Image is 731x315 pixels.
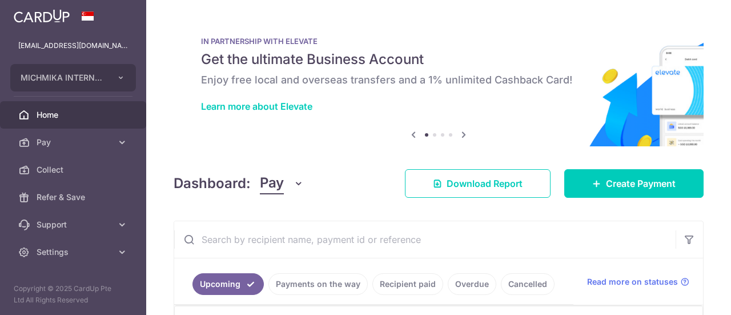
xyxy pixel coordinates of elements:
input: Search by recipient name, payment id or reference [174,221,676,258]
span: MICHMIKA INTERNATIONAL PTE. LTD. [21,72,105,83]
img: Renovation banner [174,18,704,146]
span: Pay [260,173,284,194]
h5: Get the ultimate Business Account [201,50,676,69]
button: MICHMIKA INTERNATIONAL PTE. LTD. [10,64,136,91]
h6: Enjoy free local and overseas transfers and a 1% unlimited Cashback Card! [201,73,676,87]
span: Read more on statuses [587,276,678,288]
span: Settings [37,246,112,258]
a: Create Payment [564,169,704,198]
p: [EMAIL_ADDRESS][DOMAIN_NAME] [18,40,128,51]
a: Payments on the way [268,273,368,295]
a: Learn more about Elevate [201,101,312,112]
a: Recipient paid [372,273,443,295]
span: Create Payment [606,177,676,190]
span: Refer & Save [37,192,112,203]
span: Home [37,109,112,121]
a: Cancelled [501,273,555,295]
span: Pay [37,137,112,148]
a: Upcoming [192,273,264,295]
span: Collect [37,164,112,176]
a: Download Report [405,169,551,198]
span: Support [37,219,112,230]
a: Overdue [448,273,496,295]
button: Pay [260,173,304,194]
p: IN PARTNERSHIP WITH ELEVATE [201,37,676,46]
img: CardUp [14,9,70,23]
span: Download Report [447,177,523,190]
a: Read more on statuses [587,276,689,288]
h4: Dashboard: [174,173,251,194]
